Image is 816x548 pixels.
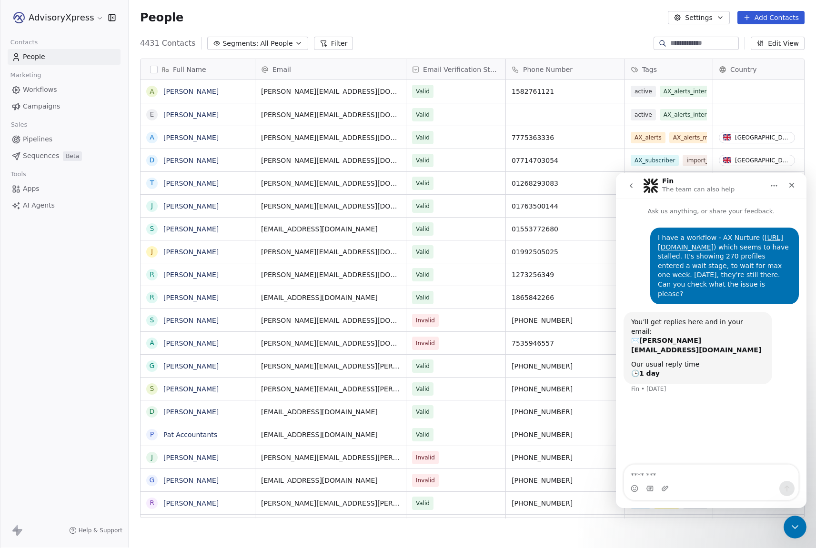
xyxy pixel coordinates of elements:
span: Tags [642,65,657,74]
button: Settings [668,11,729,24]
a: [PERSON_NAME] [163,111,219,119]
span: Sequences [23,151,59,161]
span: active [631,86,656,97]
span: import_K_20250513 [683,155,748,166]
span: Valid [416,110,430,120]
span: Valid [416,179,430,188]
div: S [150,315,154,325]
span: Apps [23,184,40,194]
span: Valid [416,498,430,508]
span: Valid [416,293,430,302]
a: [PERSON_NAME] [163,271,219,279]
span: Country [730,65,757,74]
div: R [150,498,154,508]
span: AX_alerts_interested [660,109,726,120]
span: Workflows [23,85,57,95]
span: 07714703054 [512,156,619,165]
div: Phone Number [506,59,625,80]
span: [PERSON_NAME][EMAIL_ADDRESS][DOMAIN_NAME] [261,133,400,142]
span: Valid [416,361,430,371]
span: [PERSON_NAME][EMAIL_ADDRESS][PERSON_NAME][DOMAIN_NAME] [261,498,400,508]
span: Marketing [6,68,45,82]
span: Valid [416,430,430,439]
a: Pipelines [8,131,121,147]
a: Pat Accountants [163,431,217,438]
span: 1273256349 [512,270,619,279]
div: grid [141,80,255,518]
div: D [150,155,155,165]
span: Tools [7,167,30,181]
span: active [631,109,656,120]
span: Help & Support [79,527,122,534]
span: 01268293083 [512,179,619,188]
span: Email [272,65,291,74]
span: 01992505025 [512,247,619,257]
span: People [23,52,45,62]
div: [GEOGRAPHIC_DATA] [735,157,791,164]
span: [PHONE_NUMBER] [512,316,619,325]
span: [PHONE_NUMBER] [512,384,619,394]
span: Email Verification Status [423,65,500,74]
a: SequencesBeta [8,148,121,164]
div: S [150,384,154,394]
span: Valid [416,201,430,211]
span: [PERSON_NAME][EMAIL_ADDRESS][DOMAIN_NAME] [261,179,400,188]
a: [PERSON_NAME] [163,248,219,256]
iframe: Intercom live chat [784,516,806,538]
button: Filter [314,37,353,50]
span: [PERSON_NAME][EMAIL_ADDRESS][DOMAIN_NAME] [261,156,400,165]
span: 1582761121 [512,87,619,96]
span: Valid [416,247,430,257]
span: 01553772680 [512,224,619,234]
div: Full Name [141,59,255,80]
span: Phone Number [523,65,573,74]
span: 01763500144 [512,201,619,211]
span: [PERSON_NAME][EMAIL_ADDRESS][PERSON_NAME][DOMAIN_NAME] [261,361,400,371]
div: J [151,247,153,257]
div: R [150,269,154,279]
span: [EMAIL_ADDRESS][DOMAIN_NAME] [261,293,400,302]
a: [PERSON_NAME] [163,317,219,324]
div: R [150,292,154,302]
div: P [150,429,154,439]
div: A [150,338,154,348]
span: [PHONE_NUMBER] [512,498,619,508]
div: S [150,224,154,234]
div: T [150,178,154,188]
span: 1865842266 [512,293,619,302]
span: Valid [416,133,430,142]
span: Campaigns [23,101,60,111]
div: D [150,407,155,417]
a: [PERSON_NAME] [163,408,219,416]
iframe: Intercom live chat [616,173,806,508]
span: Valid [416,270,430,279]
span: AX_subscriber [631,155,679,166]
div: Tags [625,59,713,80]
div: G [150,475,155,485]
span: Contacts [6,35,42,50]
span: Valid [416,224,430,234]
a: [PERSON_NAME] [163,477,219,484]
a: Workflows [8,82,121,98]
img: AX_logo_device_1080.png [13,12,25,23]
div: E [150,110,154,120]
span: [EMAIL_ADDRESS][DOMAIN_NAME] [261,430,400,439]
span: Beta [63,151,82,161]
a: [PERSON_NAME] [163,157,219,164]
a: People [8,49,121,65]
span: People [140,10,183,25]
